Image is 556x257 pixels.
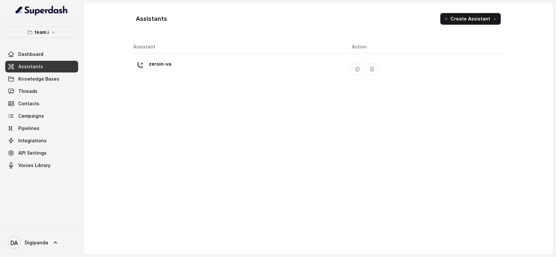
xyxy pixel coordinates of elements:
button: team.i [5,26,78,38]
a: Integrations [5,135,78,147]
span: Integrations [18,137,47,144]
span: Campaigns [18,113,44,119]
p: team.i [35,28,49,36]
span: Pipelines [18,125,39,132]
span: Knowledge Bases [18,76,59,82]
button: Create Assistant [440,13,501,25]
a: Dashboard [5,48,78,60]
a: Campaigns [5,110,78,122]
a: Assistants [5,61,78,72]
span: Contacts [18,100,39,107]
span: Assistants [18,63,43,70]
span: Dashboard [18,51,43,58]
a: Threads [5,85,78,97]
th: Action [347,40,506,54]
span: Digipanda [25,239,48,246]
a: Contacts [5,98,78,109]
img: light.svg [16,5,68,16]
text: DA [11,239,18,246]
th: Assistant [131,40,347,54]
p: zeroin-va [149,59,172,69]
h1: Assistants [136,14,167,24]
a: Digipanda [5,234,78,252]
span: Voices Library [18,162,50,169]
a: Pipelines [5,122,78,134]
a: Voices Library [5,160,78,171]
span: Threads [18,88,37,95]
a: Knowledge Bases [5,73,78,85]
span: API Settings [18,150,47,156]
a: API Settings [5,147,78,159]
